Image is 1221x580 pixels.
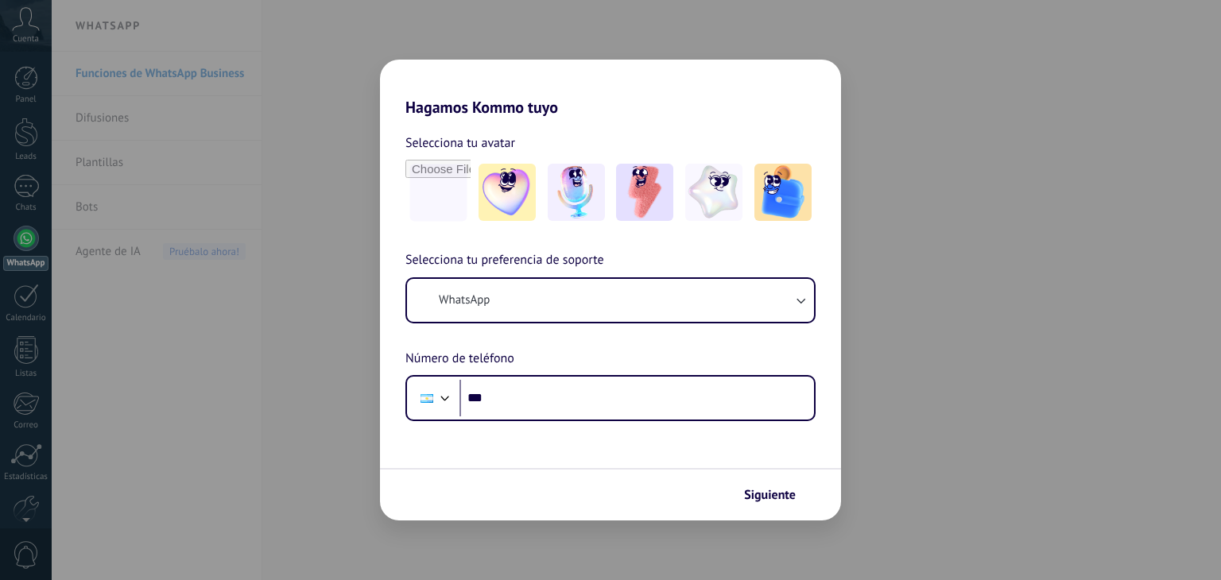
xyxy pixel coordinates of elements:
[685,164,742,221] img: -4.jpeg
[548,164,605,221] img: -2.jpeg
[754,164,812,221] img: -5.jpeg
[439,292,490,308] span: WhatsApp
[405,250,604,271] span: Selecciona tu preferencia de soporte
[412,381,442,415] div: Argentina: + 54
[405,349,514,369] span: Número de teléfono
[479,164,536,221] img: -1.jpeg
[616,164,673,221] img: -3.jpeg
[407,279,814,322] button: WhatsApp
[737,481,817,508] button: Siguiente
[380,60,841,117] h2: Hagamos Kommo tuyo
[744,489,796,501] span: Siguiente
[405,133,515,153] span: Selecciona tu avatar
